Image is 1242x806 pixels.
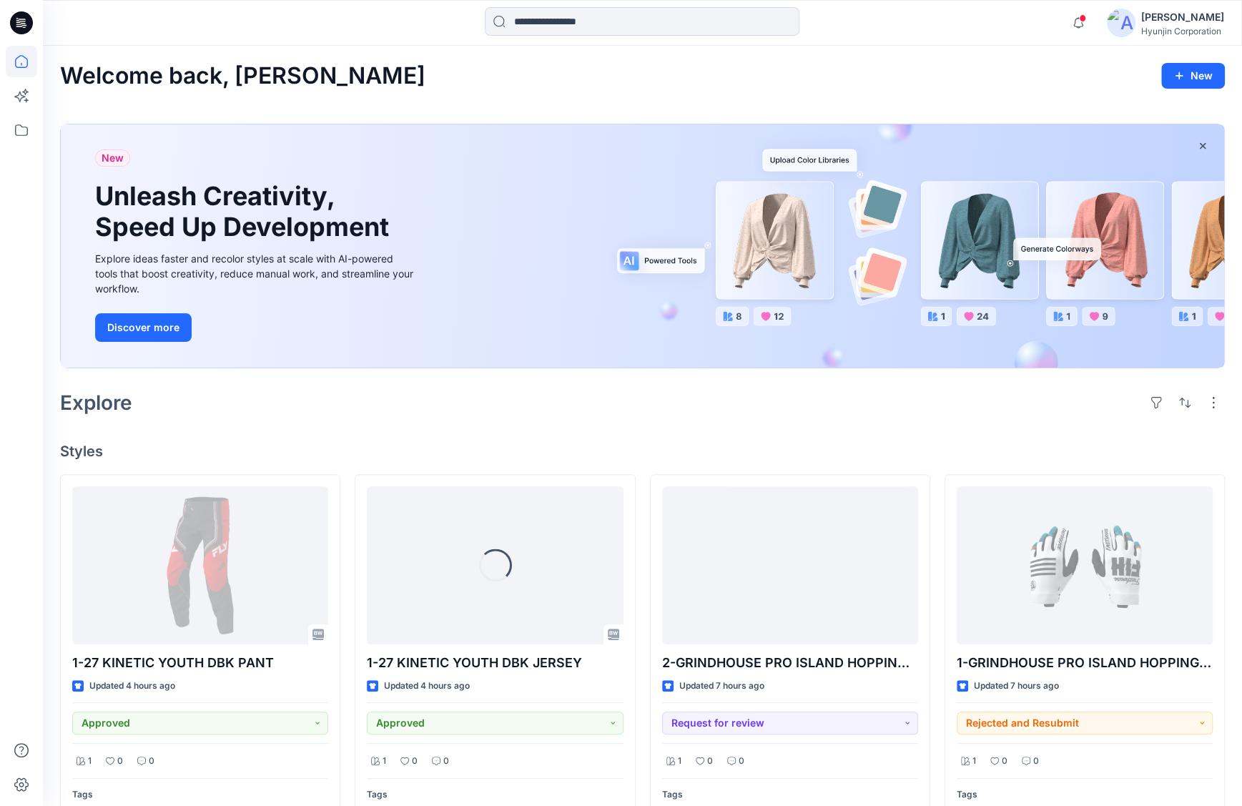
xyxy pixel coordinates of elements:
[1141,9,1224,26] div: [PERSON_NAME]
[95,181,395,242] h1: Unleash Creativity, Speed Up Development
[95,313,192,342] button: Discover more
[662,653,918,673] p: 2-GRINDHOUSE PRO ISLAND HOPPING GLOVE YOUTH
[972,754,976,769] p: 1
[95,313,417,342] a: Discover more
[95,251,417,296] div: Explore ideas faster and recolor styles at scale with AI-powered tools that boost creativity, red...
[60,443,1225,460] h4: Styles
[72,787,328,802] p: Tags
[383,754,386,769] p: 1
[72,653,328,673] p: 1-27 KINETIC YOUTH DBK PANT
[662,787,918,802] p: Tags
[443,754,449,769] p: 0
[102,149,124,167] span: New
[974,679,1059,694] p: Updated 7 hours ago
[707,754,713,769] p: 0
[1033,754,1039,769] p: 0
[384,679,470,694] p: Updated 4 hours ago
[367,653,623,673] p: 1-27 KINETIC YOUTH DBK JERSEY
[367,787,623,802] p: Tags
[678,754,681,769] p: 1
[1141,26,1224,36] div: Hyunjin Corporation
[957,787,1213,802] p: Tags
[412,754,418,769] p: 0
[60,63,425,89] h2: Welcome back, [PERSON_NAME]
[89,679,175,694] p: Updated 4 hours ago
[117,754,123,769] p: 0
[88,754,92,769] p: 1
[1161,63,1225,89] button: New
[679,679,764,694] p: Updated 7 hours ago
[957,653,1213,673] p: 1-GRINDHOUSE PRO ISLAND HOPPING GLOVE YOUTH
[60,391,132,414] h2: Explore
[1107,9,1135,37] img: avatar
[72,486,328,644] a: 1-27 KINETIC YOUTH DBK PANT
[1002,754,1007,769] p: 0
[957,486,1213,644] a: 1-GRINDHOUSE PRO ISLAND HOPPING GLOVE YOUTH
[149,754,154,769] p: 0
[739,754,744,769] p: 0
